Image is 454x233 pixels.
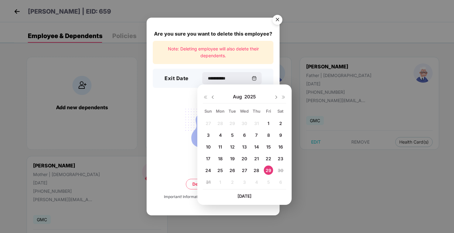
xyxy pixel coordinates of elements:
[251,108,262,114] div: Thu
[281,95,286,100] img: svg+xml;base64,PHN2ZyB4bWxucz0iaHR0cDovL3d3dy53My5vcmcvMjAwMC9zdmciIHdpZHRoPSIxNiIgaGVpZ2h0PSIxNi...
[254,144,259,149] span: 14
[205,168,211,173] span: 24
[186,179,240,189] button: Delete permanently
[153,41,273,64] div: Note: Deleting employee will also delete their dependents.
[206,156,210,161] span: 17
[266,156,271,161] span: 22
[275,108,286,114] div: Sat
[242,156,247,161] span: 20
[230,144,235,149] span: 12
[278,156,283,161] span: 23
[227,108,238,114] div: Tue
[239,108,250,114] div: Wed
[219,132,222,138] span: 4
[263,108,274,114] div: Fri
[269,12,285,28] button: Close
[206,144,211,149] span: 10
[242,144,247,149] span: 13
[274,95,279,100] img: svg+xml;base64,PHN2ZyBpZD0iRHJvcGRvd24tMzJ4MzIiIHhtbG5zPSJodHRwOi8vd3d3LnczLm9yZy8yMDAwL3N2ZyIgd2...
[242,168,247,173] span: 27
[255,132,258,138] span: 7
[229,168,235,173] span: 26
[254,168,259,173] span: 28
[231,132,234,138] span: 5
[279,121,282,126] span: 2
[279,132,282,138] span: 9
[218,156,223,161] span: 18
[218,144,222,149] span: 11
[267,132,270,138] span: 8
[153,30,273,38] div: Are you sure you want to delete this employee?
[243,132,246,138] span: 6
[203,108,214,114] div: Sun
[266,168,271,173] span: 29
[269,12,286,29] img: svg+xml;base64,PHN2ZyB4bWxucz0iaHR0cDovL3d3dy53My5vcmcvMjAwMC9zdmciIHdpZHRoPSI1NiIgaGVpZ2h0PSI1Ni...
[178,105,248,153] img: svg+xml;base64,PHN2ZyB4bWxucz0iaHR0cDovL3d3dy53My5vcmcvMjAwMC9zdmciIHdpZHRoPSIyMjQiIGhlaWdodD0iMT...
[210,95,215,100] img: svg+xml;base64,PHN2ZyBpZD0iRHJvcGRvd24tMzJ4MzIiIHhtbG5zPSJodHRwOi8vd3d3LnczLm9yZy8yMDAwL3N2ZyIgd2...
[165,75,189,83] h3: Exit Date
[164,194,262,200] div: Important! Information once deleted, can’t be recovered.
[266,144,271,149] span: 15
[230,156,235,161] span: 19
[244,94,256,100] span: 2025
[215,108,226,114] div: Mon
[203,95,208,100] img: svg+xml;base64,PHN2ZyB4bWxucz0iaHR0cDovL3d3dy53My5vcmcvMjAwMC9zdmciIHdpZHRoPSIxNiIgaGVpZ2h0PSIxNi...
[217,168,223,173] span: 25
[254,156,259,161] span: 21
[278,144,283,149] span: 16
[233,94,244,100] span: Aug
[252,76,257,81] img: svg+xml;base64,PHN2ZyBpZD0iQ2FsZW5kYXItMzJ4MzIiIHhtbG5zPSJodHRwOi8vd3d3LnczLm9yZy8yMDAwL3N2ZyIgd2...
[207,132,210,138] span: 3
[238,193,251,199] span: [DATE]
[268,121,269,126] span: 1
